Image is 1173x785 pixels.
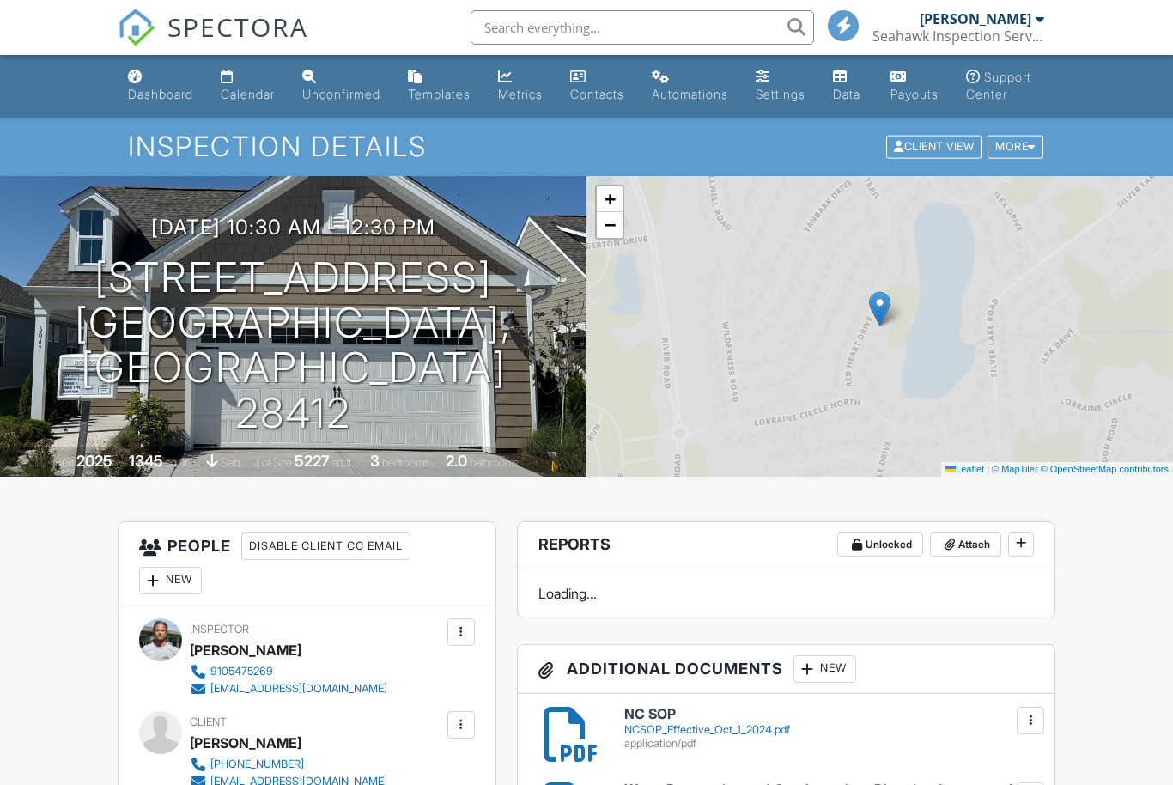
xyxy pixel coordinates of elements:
[966,70,1031,101] div: Support Center
[597,212,623,238] a: Zoom out
[167,9,308,45] span: SPECTORA
[190,680,387,697] a: [EMAIL_ADDRESS][DOMAIN_NAME]
[869,291,890,326] img: Marker
[190,730,301,756] div: [PERSON_NAME]
[624,737,1034,751] div: application/pdf
[129,452,163,470] div: 1345
[166,456,190,469] span: sq. ft.
[605,214,616,235] span: −
[190,637,301,663] div: [PERSON_NAME]
[945,464,984,474] a: Leaflet
[833,87,860,101] div: Data
[563,62,631,111] a: Contacts
[401,62,477,111] a: Templates
[518,645,1054,694] h3: Additional Documents
[214,62,282,111] a: Calendar
[884,62,945,111] a: Payouts
[210,665,273,679] div: 9105475269
[295,62,387,111] a: Unconfirmed
[470,456,519,469] span: bathrooms
[605,188,616,210] span: +
[190,756,387,773] a: [PHONE_NUMBER]
[55,456,74,469] span: Built
[624,723,1034,737] div: NCSOP_Effective_Oct_1_2024.pdf
[128,131,1044,161] h1: Inspection Details
[139,567,202,594] div: New
[76,452,112,470] div: 2025
[446,452,467,470] div: 2.0
[256,456,292,469] span: Lot Size
[624,707,1034,751] a: NC SOP NCSOP_Effective_Oct_1_2024.pdf application/pdf
[884,139,986,152] a: Client View
[471,10,814,45] input: Search everything...
[210,758,304,771] div: [PHONE_NUMBER]
[408,87,471,101] div: Templates
[826,62,871,111] a: Data
[988,136,1043,159] div: More
[190,623,249,636] span: Inspector
[151,216,435,239] h3: [DATE] 10:30 am - 12:30 pm
[382,456,429,469] span: bedrooms
[332,456,354,469] span: sq.ft.
[241,532,410,560] div: Disable Client CC Email
[118,23,308,59] a: SPECTORA
[987,464,989,474] span: |
[370,452,380,470] div: 3
[872,27,1044,45] div: Seahawk Inspection Services
[920,10,1031,27] div: [PERSON_NAME]
[118,9,155,46] img: The Best Home Inspection Software - Spectora
[491,62,550,111] a: Metrics
[302,87,380,101] div: Unconfirmed
[652,87,728,101] div: Automations
[121,62,200,111] a: Dashboard
[190,663,387,680] a: 9105475269
[959,62,1052,111] a: Support Center
[1041,464,1169,474] a: © OpenStreetMap contributors
[27,255,559,436] h1: [STREET_ADDRESS] [GEOGRAPHIC_DATA], [GEOGRAPHIC_DATA] 28412
[992,464,1038,474] a: © MapTiler
[793,655,856,683] div: New
[570,87,624,101] div: Contacts
[498,87,543,101] div: Metrics
[624,707,1034,722] h6: NC SOP
[749,62,812,111] a: Settings
[645,62,735,111] a: Automations (Basic)
[221,87,275,101] div: Calendar
[221,456,240,469] span: slab
[756,87,805,101] div: Settings
[190,715,227,728] span: Client
[886,136,982,159] div: Client View
[295,452,330,470] div: 5227
[119,522,495,605] h3: People
[128,87,193,101] div: Dashboard
[597,186,623,212] a: Zoom in
[890,87,939,101] div: Payouts
[210,682,387,696] div: [EMAIL_ADDRESS][DOMAIN_NAME]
